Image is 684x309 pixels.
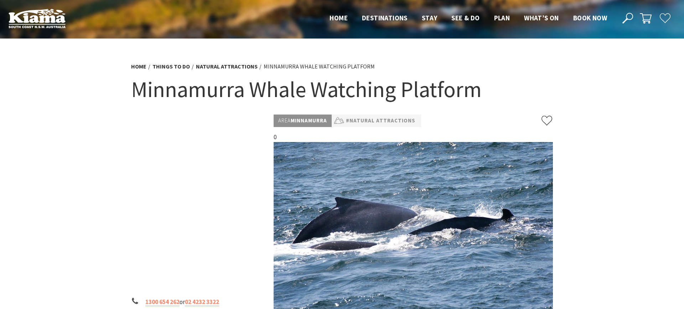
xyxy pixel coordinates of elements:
[524,14,559,22] span: What’s On
[346,116,415,125] a: #Natural Attractions
[264,62,375,71] li: Minnamurra Whale Watching Platform
[278,117,291,124] span: Area
[196,63,258,70] a: Natural Attractions
[573,14,607,23] a: Book now
[322,12,614,24] nav: Main Menu
[451,14,480,22] span: See & Do
[451,14,480,23] a: See & Do
[152,63,190,70] a: Things To Do
[274,115,332,127] p: Minnamurra
[494,14,510,23] a: Plan
[131,75,553,104] h1: Minnamurra Whale Watching Platform
[362,14,408,23] a: Destinations
[185,298,219,306] a: 02 4232 3322
[422,14,437,22] span: Stay
[573,14,607,22] span: Book now
[330,14,348,22] span: Home
[131,63,146,70] a: Home
[330,14,348,23] a: Home
[9,9,66,28] img: Kiama Logo
[524,14,559,23] a: What’s On
[422,14,437,23] a: Stay
[362,14,408,22] span: Destinations
[494,14,510,22] span: Plan
[145,298,180,306] a: 1300 654 262
[131,297,268,307] li: or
